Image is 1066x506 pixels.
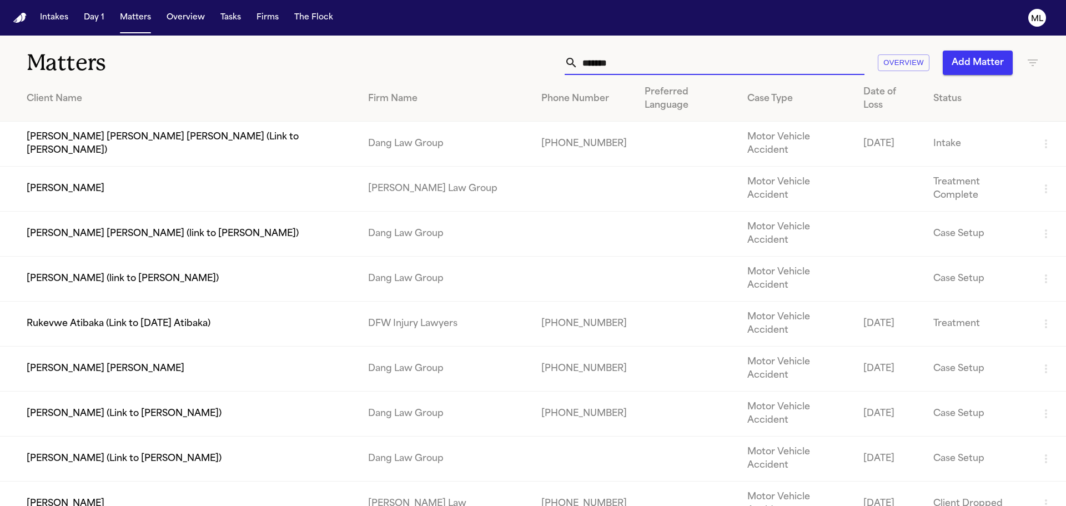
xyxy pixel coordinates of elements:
div: Preferred Language [645,86,730,112]
td: Motor Vehicle Accident [738,257,855,302]
td: Dang Law Group [359,122,532,167]
td: [DATE] [854,302,924,347]
button: The Flock [290,8,338,28]
td: Motor Vehicle Accident [738,212,855,257]
td: Treatment [924,302,1030,347]
td: Case Setup [924,437,1030,482]
h1: Matters [27,49,321,77]
td: [PHONE_NUMBER] [532,347,636,392]
div: Date of Loss [863,86,915,112]
button: Day 1 [79,8,109,28]
button: Matters [115,8,155,28]
td: Dang Law Group [359,347,532,392]
td: [DATE] [854,122,924,167]
td: [PHONE_NUMBER] [532,392,636,437]
div: Case Type [747,92,846,106]
td: Motor Vehicle Accident [738,167,855,212]
td: [PERSON_NAME] Law Group [359,167,532,212]
button: Firms [252,8,283,28]
td: [PHONE_NUMBER] [532,122,636,167]
td: [DATE] [854,392,924,437]
button: Overview [878,54,929,72]
div: Client Name [27,92,350,106]
img: Finch Logo [13,13,27,23]
div: Status [933,92,1022,106]
div: Firm Name [368,92,524,106]
td: Motor Vehicle Accident [738,392,855,437]
td: [DATE] [854,437,924,482]
td: Dang Law Group [359,257,532,302]
td: Motor Vehicle Accident [738,437,855,482]
td: Treatment Complete [924,167,1030,212]
td: Motor Vehicle Accident [738,302,855,347]
td: DFW Injury Lawyers [359,302,532,347]
button: Intakes [36,8,73,28]
button: Add Matter [943,51,1013,75]
td: [DATE] [854,347,924,392]
td: Dang Law Group [359,392,532,437]
a: Home [13,13,27,23]
td: Intake [924,122,1030,167]
td: Case Setup [924,392,1030,437]
td: Motor Vehicle Accident [738,347,855,392]
td: Case Setup [924,347,1030,392]
td: Dang Law Group [359,437,532,482]
td: Case Setup [924,212,1030,257]
td: Motor Vehicle Accident [738,122,855,167]
div: Phone Number [541,92,627,106]
td: Case Setup [924,257,1030,302]
button: Tasks [216,8,245,28]
button: Overview [162,8,209,28]
td: Dang Law Group [359,212,532,257]
td: [PHONE_NUMBER] [532,302,636,347]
